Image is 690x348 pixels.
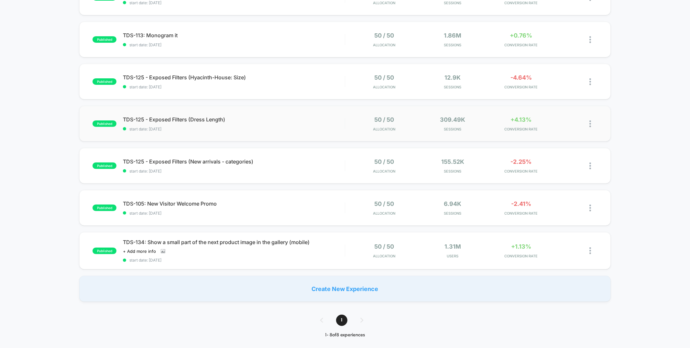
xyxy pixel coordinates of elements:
span: Sessions [420,211,486,216]
span: start date: [DATE] [123,84,345,89]
div: 1 - 8 of 8 experiences [314,332,376,338]
span: CONVERSION RATE [488,211,554,216]
span: Sessions [420,127,486,131]
span: published [93,36,116,43]
span: 50 / 50 [375,200,394,207]
span: Sessions [420,85,486,89]
span: start date: [DATE] [123,42,345,47]
span: TDS-125 - Exposed Filters (Dress Length) [123,116,345,123]
span: CONVERSION RATE [488,85,554,89]
span: 12.9k [445,74,461,81]
span: Allocation [373,43,396,47]
span: 309.49k [440,116,465,123]
div: Create New Experience [79,276,610,302]
span: Sessions [420,43,486,47]
span: start date: [DATE] [123,169,345,174]
span: + Add more info [123,249,156,254]
span: 50 / 50 [375,158,394,165]
img: close [589,36,591,43]
img: close [589,205,591,211]
span: CONVERSION RATE [488,43,554,47]
span: 1 [336,315,347,326]
img: close [589,78,591,85]
span: published [93,248,116,254]
span: -2.41% [511,200,531,207]
span: start date: [DATE] [123,127,345,131]
span: +4.13% [511,116,532,123]
span: published [93,163,116,169]
img: close [589,120,591,127]
span: -4.64% [510,74,532,81]
span: 50 / 50 [375,243,394,250]
span: Users [420,254,486,258]
span: Allocation [373,85,396,89]
span: published [93,205,116,211]
span: CONVERSION RATE [488,127,554,131]
span: 1.31M [444,243,461,250]
span: -2.25% [511,158,532,165]
span: Allocation [373,254,396,258]
span: TDS-113: Monogram it [123,32,345,39]
span: 50 / 50 [375,74,394,81]
span: 1.86M [444,32,462,39]
span: TDS-105: New Visitor Welcome Promo [123,200,345,207]
span: published [93,78,116,85]
span: +0.76% [510,32,532,39]
span: CONVERSION RATE [488,254,554,258]
span: start date: [DATE] [123,258,345,263]
span: Sessions [420,169,486,174]
span: 50 / 50 [375,116,394,123]
span: 6.94k [444,200,462,207]
span: 50 / 50 [375,32,394,39]
img: close [589,163,591,169]
span: start date: [DATE] [123,0,345,5]
span: published [93,120,116,127]
span: Allocation [373,211,396,216]
span: 155.52k [441,158,464,165]
span: Allocation [373,169,396,174]
span: Allocation [373,1,396,5]
span: Sessions [420,1,486,5]
span: Allocation [373,127,396,131]
span: TDS-125 - Exposed Filters (Hyacinth-House: Size) [123,74,345,81]
span: TDS-134: Show a small part of the next product image in the gallery (mobile) [123,239,345,245]
span: TDS-125 - Exposed Filters (New arrivals - categories) [123,158,345,165]
span: start date: [DATE] [123,211,345,216]
span: +1.13% [511,243,531,250]
span: CONVERSION RATE [488,169,554,174]
img: close [589,247,591,254]
span: CONVERSION RATE [488,1,554,5]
